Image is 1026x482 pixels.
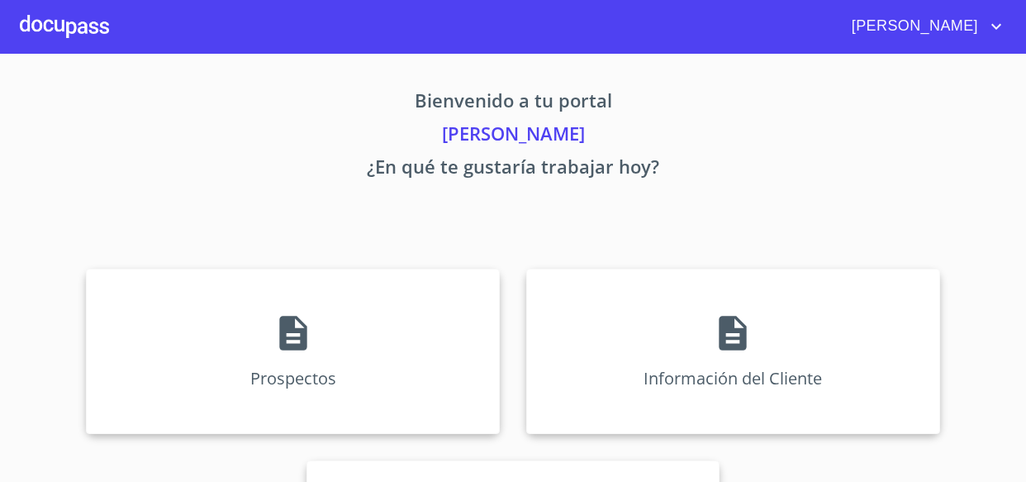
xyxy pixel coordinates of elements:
span: [PERSON_NAME] [839,13,986,40]
p: [PERSON_NAME] [20,120,1006,153]
button: account of current user [839,13,1006,40]
p: ¿En qué te gustaría trabajar hoy? [20,153,1006,186]
p: Bienvenido a tu portal [20,87,1006,120]
p: Prospectos [250,367,336,389]
p: Información del Cliente [644,367,822,389]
